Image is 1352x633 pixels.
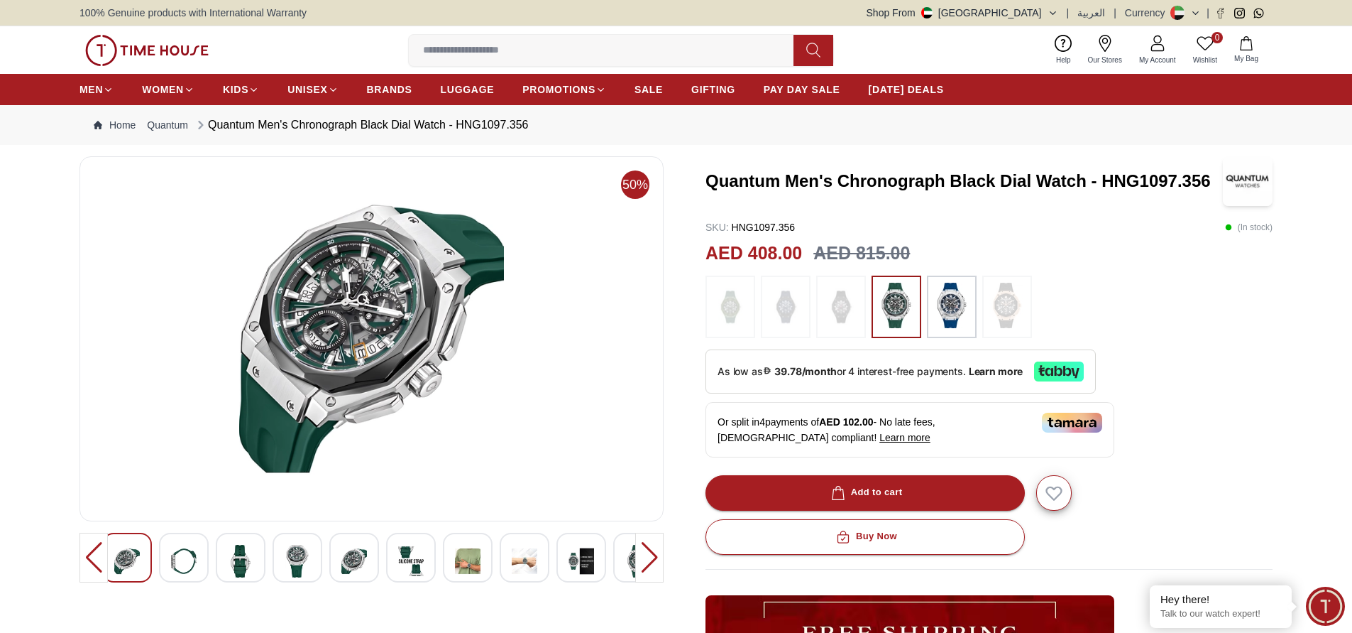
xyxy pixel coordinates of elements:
a: Home [94,118,136,132]
span: My Bag [1229,53,1264,64]
a: 0Wishlist [1185,32,1226,68]
span: UNISEX [287,82,327,97]
span: My Account [1133,55,1182,65]
img: QUANTUM Men's Chronograph Dark Green Dial Watch - HNG1097.075 [625,545,651,578]
a: Quantum [147,118,188,132]
p: HNG1097.356 [705,220,795,234]
span: Learn more [879,432,930,443]
img: ... [989,283,1025,328]
img: Quantum Men's Chronograph Black Dial Watch - HNG1097.356 [1223,156,1273,206]
div: Chat Widget [1306,587,1345,626]
img: United Arab Emirates [921,7,933,18]
img: QUANTUM Men's Chronograph Dark Green Dial Watch - HNG1097.075 [114,545,140,578]
button: Buy Now [705,519,1025,555]
span: SALE [634,82,663,97]
button: العربية [1077,6,1105,20]
h2: AED 408.00 [705,240,802,267]
span: | [1114,6,1116,20]
a: BRANDS [367,77,412,102]
img: QUANTUM Men's Chronograph Dark Green Dial Watch - HNG1097.075 [228,545,253,578]
span: Wishlist [1187,55,1223,65]
img: QUANTUM Men's Chronograph Dark Green Dial Watch - HNG1097.075 [455,545,480,578]
span: LUGGAGE [441,82,495,97]
span: Help [1050,55,1077,65]
span: Our Stores [1082,55,1128,65]
a: Whatsapp [1253,8,1264,18]
a: KIDS [223,77,259,102]
span: PROMOTIONS [522,82,595,97]
a: Instagram [1234,8,1245,18]
img: ... [713,283,748,331]
img: QUANTUM Men's Chronograph Dark Green Dial Watch - HNG1097.075 [285,545,310,578]
span: | [1207,6,1209,20]
button: Shop From[GEOGRAPHIC_DATA] [867,6,1058,20]
div: Buy Now [833,529,897,545]
div: Add to cart [828,485,903,501]
nav: Breadcrumb [79,105,1273,145]
img: ... [879,283,914,328]
a: MEN [79,77,114,102]
span: AED 102.00 [819,416,873,428]
img: QUANTUM Men's Chronograph Dark Green Dial Watch - HNG1097.075 [398,545,424,578]
button: My Bag [1226,33,1267,67]
img: ... [934,283,969,328]
a: LUGGAGE [441,77,495,102]
h3: Quantum Men's Chronograph Black Dial Watch - HNG1097.356 [705,170,1223,193]
h3: AED 815.00 [813,240,910,267]
span: KIDS [223,82,248,97]
a: WOMEN [142,77,194,102]
img: ... [85,35,209,66]
span: 100% Genuine products with International Warranty [79,6,307,20]
p: Talk to our watch expert! [1160,608,1281,620]
span: WOMEN [142,82,184,97]
div: Or split in 4 payments of - No late fees, [DEMOGRAPHIC_DATA] compliant! [705,402,1114,458]
a: Our Stores [1079,32,1131,68]
a: PAY DAY SALE [764,77,840,102]
a: Help [1048,32,1079,68]
img: ... [823,283,859,331]
span: PAY DAY SALE [764,82,840,97]
span: GIFTING [691,82,735,97]
span: MEN [79,82,103,97]
div: Currency [1125,6,1171,20]
img: QUANTUM Men's Chronograph Dark Green Dial Watch - HNG1097.075 [171,545,197,578]
img: QUANTUM Men's Chronograph Dark Green Dial Watch - HNG1097.075 [92,168,652,509]
a: SALE [634,77,663,102]
p: ( In stock ) [1225,220,1273,234]
img: QUANTUM Men's Chronograph Dark Green Dial Watch - HNG1097.075 [512,545,537,578]
span: SKU : [705,222,729,233]
span: [DATE] DEALS [869,82,944,97]
a: GIFTING [691,77,735,102]
img: Tamara [1042,413,1102,433]
a: [DATE] DEALS [869,77,944,102]
span: BRANDS [367,82,412,97]
img: QUANTUM Men's Chronograph Dark Green Dial Watch - HNG1097.075 [341,545,367,578]
div: Quantum Men's Chronograph Black Dial Watch - HNG1097.356 [194,117,529,134]
span: | [1067,6,1070,20]
span: 0 [1211,32,1223,43]
div: Hey there! [1160,593,1281,607]
button: Add to cart [705,475,1025,511]
a: PROMOTIONS [522,77,606,102]
img: QUANTUM Men's Chronograph Dark Green Dial Watch - HNG1097.075 [568,545,594,578]
img: ... [768,283,803,331]
a: UNISEX [287,77,338,102]
span: 50% [621,171,649,199]
a: Facebook [1215,8,1226,18]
